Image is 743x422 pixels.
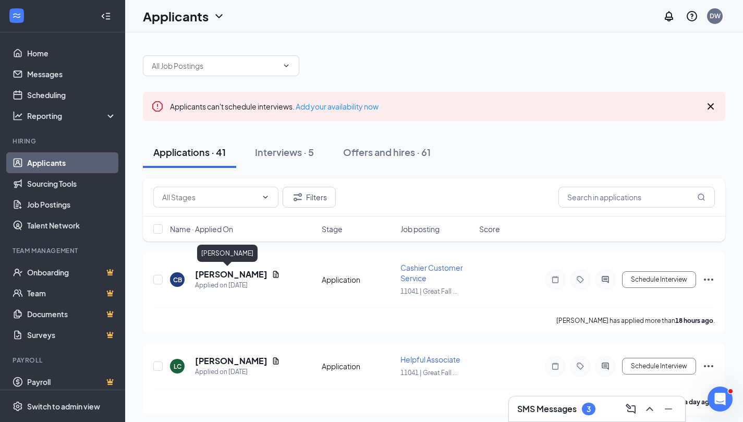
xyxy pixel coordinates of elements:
a: Home [27,43,116,64]
a: PayrollCrown [27,371,116,392]
div: Applied on [DATE] [195,280,280,291]
h1: Applicants [143,7,209,25]
a: OnboardingCrown [27,262,116,283]
svg: Minimize [662,403,675,415]
b: 18 hours ago [675,317,713,324]
span: Helpful Associate [400,355,460,364]
button: Filter Filters [283,187,336,208]
div: Hiring [13,137,114,146]
a: Add your availability now [296,102,379,111]
svg: Note [549,275,562,284]
svg: Ellipses [702,273,715,286]
span: Cashier Customer Service [400,263,463,283]
svg: ChevronDown [213,10,225,22]
svg: Analysis [13,111,23,121]
div: Application [322,274,394,285]
div: Switch to admin view [27,401,100,412]
svg: Cross [704,100,717,113]
span: Stage [322,224,343,234]
div: 3 [587,405,591,414]
span: Applicants can't schedule interviews. [170,102,379,111]
p: [PERSON_NAME] has applied more than . [556,316,715,325]
div: Applications · 41 [153,146,226,159]
div: CB [173,275,182,284]
a: Applicants [27,152,116,173]
button: ChevronUp [641,401,658,417]
div: [PERSON_NAME] [197,245,258,262]
svg: Settings [13,401,23,412]
svg: Notifications [663,10,675,22]
button: Minimize [660,401,677,417]
svg: Note [549,362,562,370]
div: Payroll [13,356,114,365]
h5: [PERSON_NAME] [195,355,267,367]
svg: Document [272,270,280,279]
div: DW [710,11,721,20]
a: DocumentsCrown [27,304,116,324]
input: Search in applications [558,187,715,208]
button: ComposeMessage [623,401,639,417]
div: Interviews · 5 [255,146,314,159]
span: 11041 | Great Fall ... [400,287,457,295]
div: Applied on [DATE] [195,367,280,377]
svg: ActiveChat [599,362,612,370]
svg: ChevronDown [261,193,270,201]
a: Messages [27,64,116,85]
svg: MagnifyingGlass [697,193,705,201]
a: TeamCrown [27,283,116,304]
span: Name · Applied On [170,224,233,234]
svg: ComposeMessage [625,403,637,415]
svg: ChevronUp [643,403,656,415]
svg: ActiveChat [599,275,612,284]
input: All Stages [162,191,257,203]
a: Sourcing Tools [27,173,116,194]
svg: Tag [574,275,587,284]
div: Application [322,361,394,371]
div: Reporting [27,111,117,121]
svg: Document [272,357,280,365]
svg: ChevronDown [282,62,290,70]
a: Talent Network [27,215,116,236]
b: a day ago [684,398,713,406]
svg: Error [151,100,164,113]
span: 11041 | Great Fall ... [400,369,457,377]
h5: [PERSON_NAME] [195,269,267,280]
svg: Tag [574,362,587,370]
iframe: Intercom live chat [708,387,733,412]
button: Schedule Interview [622,271,696,288]
a: Job Postings [27,194,116,215]
svg: Collapse [101,11,111,21]
div: LC [174,362,181,371]
a: Scheduling [27,85,116,105]
input: All Job Postings [152,60,278,71]
span: Job posting [400,224,440,234]
span: Score [479,224,500,234]
div: Team Management [13,246,114,255]
svg: QuestionInfo [686,10,698,22]
div: Offers and hires · 61 [343,146,431,159]
svg: WorkstreamLogo [11,10,22,21]
button: Schedule Interview [622,358,696,375]
a: SurveysCrown [27,324,116,345]
h3: SMS Messages [517,403,577,415]
svg: Filter [291,191,304,203]
svg: Ellipses [702,360,715,372]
